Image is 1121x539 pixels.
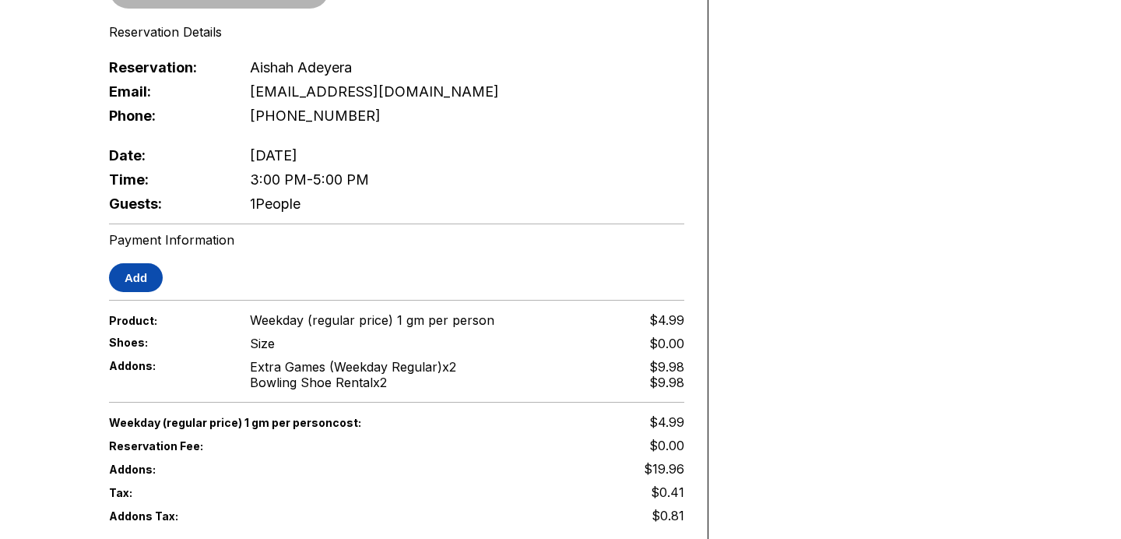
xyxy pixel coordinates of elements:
[109,463,224,476] span: Addons:
[109,59,224,76] span: Reservation:
[250,83,499,100] span: [EMAIL_ADDRESS][DOMAIN_NAME]
[109,509,224,523] span: Addons Tax:
[651,484,684,500] span: $0.41
[109,171,224,188] span: Time:
[649,359,684,375] div: $9.98
[649,312,684,328] span: $4.99
[109,416,397,429] span: Weekday (regular price) 1 gm per person cost:
[109,359,224,372] span: Addons:
[109,314,224,327] span: Product:
[250,359,456,375] div: Extra Games (Weekday Regular) x 2
[649,336,684,351] div: $0.00
[109,24,684,40] div: Reservation Details
[109,107,224,124] span: Phone:
[109,232,684,248] div: Payment Information
[250,147,297,164] span: [DATE]
[250,312,494,328] span: Weekday (regular price) 1 gm per person
[649,414,684,430] span: $4.99
[109,196,224,212] span: Guests:
[250,59,352,76] span: Aishah Adeyera
[109,439,397,453] span: Reservation Fee:
[109,147,224,164] span: Date:
[109,83,224,100] span: Email:
[109,263,163,292] button: Add
[109,336,224,349] span: Shoes:
[652,508,684,523] span: $0.81
[250,375,456,390] div: Bowling Shoe Rental x 2
[250,107,381,124] span: [PHONE_NUMBER]
[649,375,684,390] div: $9.98
[250,336,275,351] div: Size
[250,196,300,212] span: 1 People
[250,171,369,188] span: 3:00 PM - 5:00 PM
[109,486,224,499] span: Tax:
[644,461,684,477] span: $19.96
[649,438,684,453] span: $0.00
